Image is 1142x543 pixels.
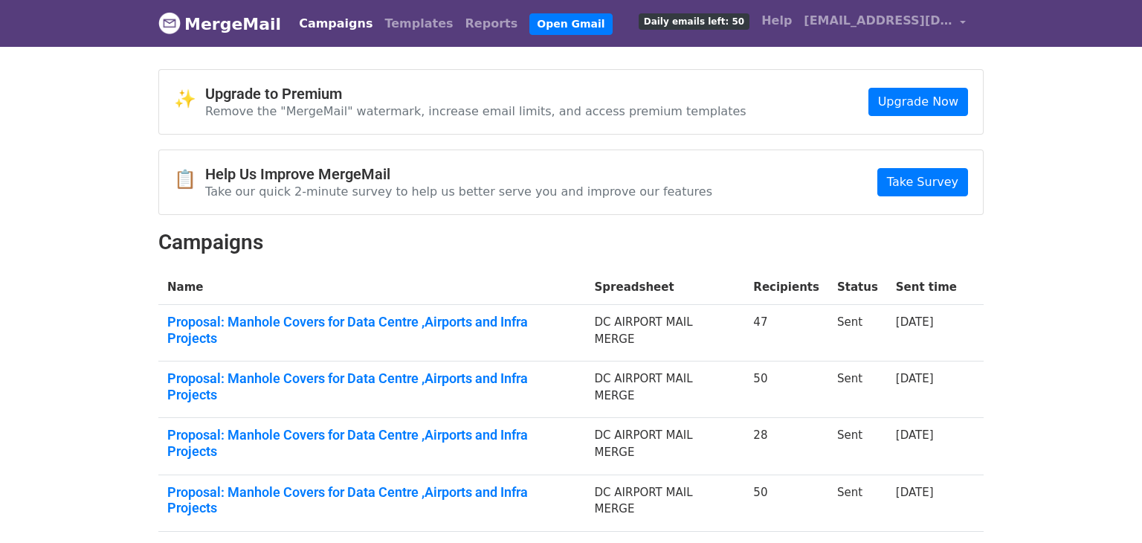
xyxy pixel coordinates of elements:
span: [EMAIL_ADDRESS][DOMAIN_NAME] [804,12,952,30]
span: ✨ [174,89,205,110]
a: Proposal: Manhole Covers for Data Centre ,Airports and Infra Projects [167,370,577,402]
td: DC AIRPORT MAIL MERGE [586,305,745,362]
td: DC AIRPORT MAIL MERGE [586,475,745,531]
span: Daily emails left: 50 [639,13,749,30]
td: 50 [744,475,828,531]
img: MergeMail logo [158,12,181,34]
th: Recipients [744,270,828,305]
a: Upgrade Now [868,88,968,116]
a: [DATE] [896,372,934,385]
td: Sent [828,305,887,362]
a: Reports [459,9,524,39]
a: Proposal: Manhole Covers for Data Centre ,Airports and Infra Projects [167,427,577,459]
td: 50 [744,362,828,418]
a: Proposal: Manhole Covers for Data Centre ,Airports and Infra Projects [167,314,577,346]
th: Name [158,270,586,305]
h4: Help Us Improve MergeMail [205,165,712,183]
a: Daily emails left: 50 [633,6,755,36]
span: 📋 [174,169,205,190]
p: Take our quick 2-minute survey to help us better serve you and improve our features [205,184,712,199]
h4: Upgrade to Premium [205,85,746,103]
a: Take Survey [877,168,968,196]
a: [DATE] [896,486,934,499]
a: Proposal: Manhole Covers for Data Centre ,Airports and Infra Projects [167,484,577,516]
td: DC AIRPORT MAIL MERGE [586,418,745,475]
a: [DATE] [896,315,934,329]
td: 47 [744,305,828,362]
td: Sent [828,475,887,531]
a: Open Gmail [529,13,612,35]
p: Remove the "MergeMail" watermark, increase email limits, and access premium templates [205,103,746,119]
td: Sent [828,418,887,475]
a: Help [755,6,798,36]
th: Sent time [887,270,966,305]
a: [EMAIL_ADDRESS][DOMAIN_NAME] [798,6,972,41]
td: 28 [744,418,828,475]
a: [DATE] [896,428,934,442]
td: Sent [828,362,887,418]
th: Status [828,270,887,305]
a: Templates [378,9,459,39]
th: Spreadsheet [586,270,745,305]
a: MergeMail [158,8,281,39]
a: Campaigns [293,9,378,39]
td: DC AIRPORT MAIL MERGE [586,362,745,418]
iframe: Chat Widget [1068,472,1142,543]
h2: Campaigns [158,230,984,255]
